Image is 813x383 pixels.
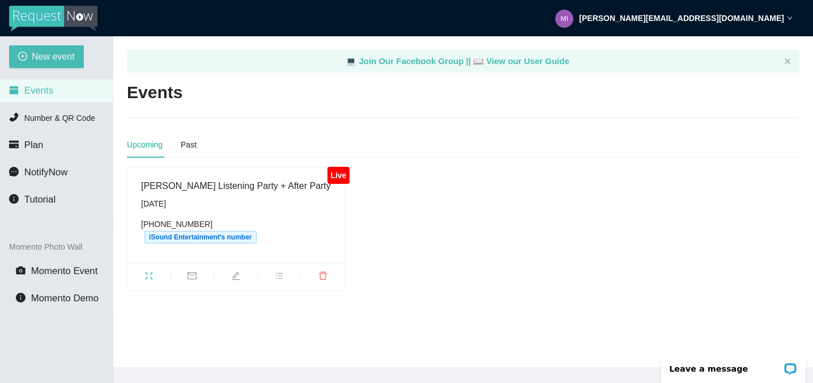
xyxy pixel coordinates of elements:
span: Plan [24,140,44,150]
div: Upcoming [127,138,163,151]
div: [PERSON_NAME] Listening Party + After Party [141,179,331,193]
span: down [787,15,793,21]
span: calendar [9,85,19,95]
img: RequestNow [9,6,97,32]
span: Number & QR Code [24,113,95,123]
button: plus-circleNew event [9,45,84,68]
span: phone [9,112,19,122]
img: d1a9a471b10082987f8d7e4e7a735164 [555,10,573,28]
span: camera [16,266,25,275]
div: Live [327,167,350,184]
span: mail [171,271,214,284]
span: delete [301,271,344,284]
button: close [784,58,791,65]
span: fullscreen [127,271,171,284]
span: edit [214,271,257,284]
span: NotifyNow [24,167,67,178]
span: laptop [473,56,484,66]
span: credit-card [9,140,19,149]
a: laptop Join Our Facebook Group || [346,56,473,66]
div: [PHONE_NUMBER] [141,218,331,243]
span: New event [32,49,75,64]
span: message [9,167,19,176]
span: laptop [346,56,356,66]
span: plus-circle [18,52,27,62]
span: Events [24,85,53,96]
strong: [PERSON_NAME][EMAIL_ADDRESS][DOMAIN_NAME] [579,14,784,23]
span: Tutorial [24,194,56,205]
span: Momento Event [31,266,98,276]
div: [DATE] [141,197,331,210]
div: Past [181,138,197,151]
iframe: LiveChat chat widget [654,347,813,383]
span: bars [258,271,301,284]
span: iSound Entertainment's number [144,231,257,243]
h2: Events [127,81,182,104]
span: Momento Demo [31,293,99,304]
span: info-circle [9,194,19,204]
span: info-circle [16,293,25,302]
a: laptop View our User Guide [473,56,569,66]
